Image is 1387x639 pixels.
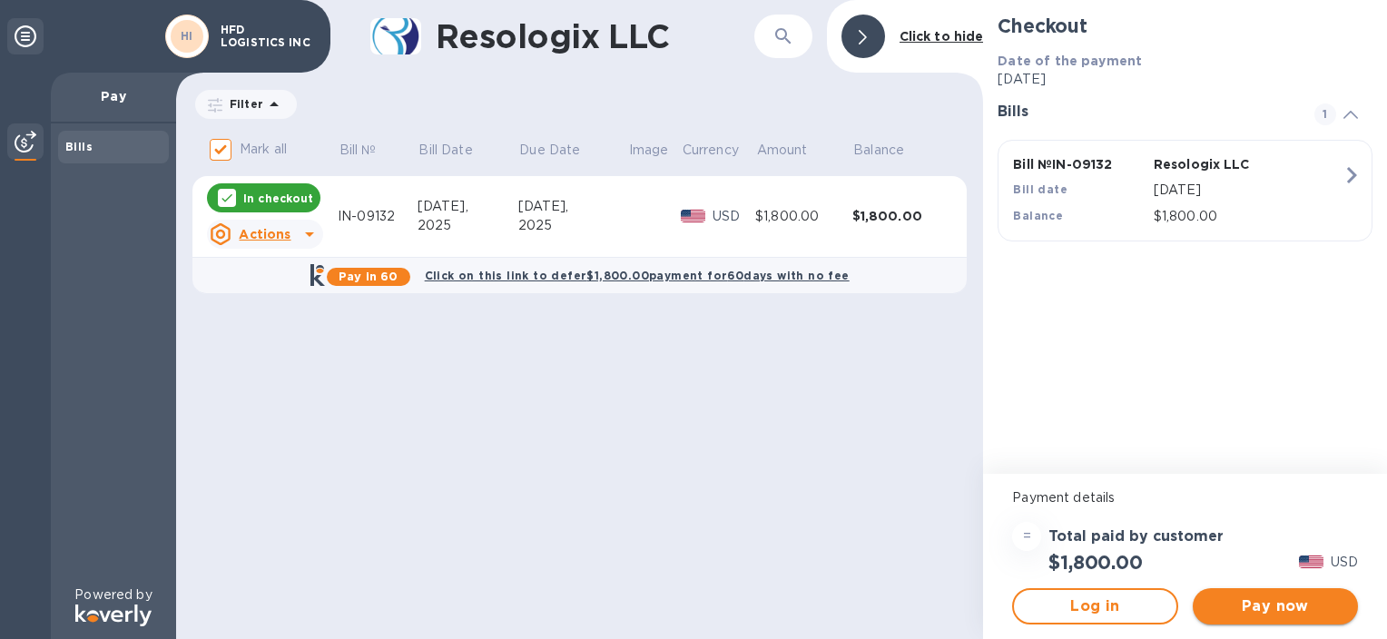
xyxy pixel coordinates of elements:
[1314,103,1336,125] span: 1
[1012,588,1177,624] button: Log in
[181,29,193,43] b: HI
[418,141,496,160] span: Bill Date
[629,141,669,160] p: Image
[713,207,755,226] p: USD
[1299,555,1323,568] img: USD
[900,29,984,44] b: Click to hide
[339,141,400,160] span: Bill №
[418,141,472,160] p: Bill Date
[1048,551,1142,574] h2: $1,800.00
[1154,207,1343,226] p: $1,800.00
[339,270,398,283] b: Pay in 60
[240,140,287,159] p: Mark all
[757,141,831,160] span: Amount
[519,141,580,160] p: Due Date
[222,96,263,112] p: Filter
[518,216,628,235] div: 2025
[1154,181,1343,200] p: [DATE]
[74,585,152,605] p: Powered by
[65,87,162,105] p: Pay
[757,141,808,160] p: Amount
[221,24,311,49] p: HFD LOGISTICS INC
[683,141,739,160] p: Currency
[1154,155,1286,173] p: Resologix LLC
[998,140,1372,241] button: Bill №IN-09132Resologix LLCBill date[DATE]Balance$1,800.00
[436,17,723,55] h1: Resologix LLC
[338,207,418,226] div: IN-09132
[681,210,705,222] img: USD
[998,54,1142,68] b: Date of the payment
[65,140,93,153] b: Bills
[1013,209,1063,222] b: Balance
[1012,522,1041,551] div: =
[1013,155,1146,173] p: Bill № IN-09132
[339,141,377,160] p: Bill №
[425,269,850,282] b: Click on this link to defer $1,800.00 payment for 60 days with no fee
[1028,595,1161,617] span: Log in
[998,15,1372,37] h2: Checkout
[1193,588,1358,624] button: Pay now
[75,605,152,626] img: Logo
[518,197,628,216] div: [DATE],
[418,216,518,235] div: 2025
[1013,182,1067,196] b: Bill date
[519,141,604,160] span: Due Date
[852,207,949,225] div: $1,800.00
[239,227,290,241] u: Actions
[1331,553,1358,572] p: USD
[1207,595,1343,617] span: Pay now
[853,141,928,160] span: Balance
[243,191,313,206] p: In checkout
[998,103,1293,121] h3: Bills
[1048,528,1224,546] h3: Total paid by customer
[998,70,1372,89] p: [DATE]
[853,141,904,160] p: Balance
[1012,488,1358,507] p: Payment details
[755,207,852,226] div: $1,800.00
[418,197,518,216] div: [DATE],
